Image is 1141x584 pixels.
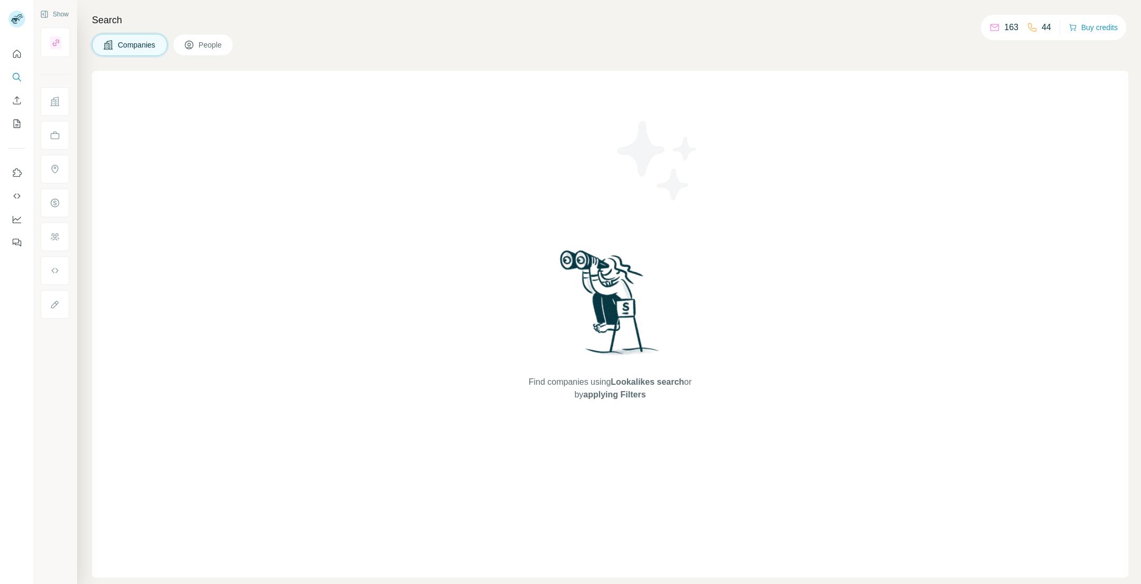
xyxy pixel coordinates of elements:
span: applying Filters [583,390,646,399]
button: Use Surfe API [8,187,25,206]
button: Use Surfe on LinkedIn [8,163,25,182]
button: Feedback [8,233,25,252]
p: 163 [1004,21,1018,34]
span: Lookalikes search [611,377,684,386]
button: Dashboard [8,210,25,229]
p: 44 [1042,21,1051,34]
img: Surfe Illustration - Woman searching with binoculars [555,247,665,365]
span: People [199,40,223,50]
img: Surfe Illustration - Stars [610,113,705,208]
button: Quick start [8,44,25,63]
button: Enrich CSV [8,91,25,110]
h4: Search [92,13,1128,27]
span: Find companies using or by [526,376,695,401]
span: Companies [118,40,156,50]
button: Buy credits [1069,20,1118,35]
button: Show [33,6,76,22]
button: Search [8,68,25,87]
button: My lists [8,114,25,133]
